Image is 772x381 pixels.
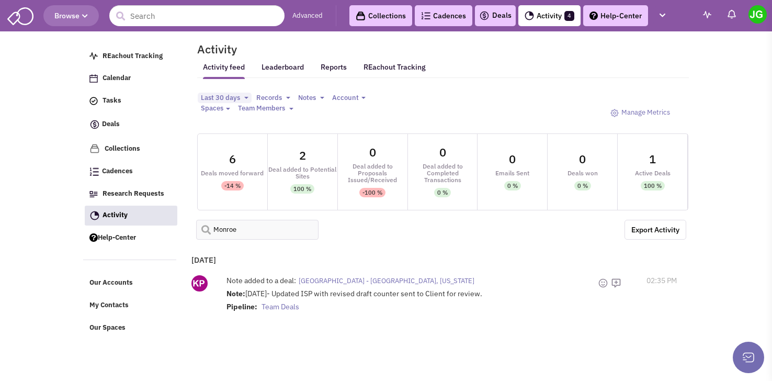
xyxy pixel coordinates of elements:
a: Calendar [84,69,177,88]
div: [DATE]- Updated ISP with revised draft counter sent to Client for review. [226,288,597,315]
span: Records [256,93,282,102]
h2: Activity [184,44,237,54]
img: octicon_gear-24.png [610,109,619,117]
span: My Contacts [89,301,129,310]
a: Deals [479,9,512,22]
img: SmartAdmin [7,5,33,25]
a: Cadences [84,162,177,182]
span: Spaces [201,104,223,113]
div: 100 % [644,181,662,190]
div: -14 % [224,181,241,190]
a: Activity feed [203,62,245,79]
span: REachout Tracking [103,51,163,60]
div: 0 % [577,181,588,190]
button: Records [253,93,293,104]
a: Activity [85,206,177,226]
img: ny_GipEnDU-kinWYCc5EwQ.png [191,275,208,292]
span: Account [332,93,359,102]
a: Advanced [292,11,323,21]
div: Deal added to Completed Transactions [408,163,478,183]
a: Reports [321,62,347,79]
img: icon-tasks.png [89,97,98,105]
img: mdi_comment-add-outline.png [611,278,621,288]
strong: Note: [226,289,245,298]
div: 6 [229,153,236,165]
img: Research.png [89,191,98,197]
a: Manage Metrics [605,103,675,122]
div: Deals moved forward [198,170,267,176]
a: My Contacts [84,296,177,316]
a: REachout Tracking [364,56,426,78]
input: Search Activity [196,220,319,240]
div: 0 % [437,188,448,197]
span: Our Accounts [89,278,133,287]
a: Help-Center [583,5,648,26]
a: Tasks [84,91,177,111]
img: help.png [89,233,98,242]
a: Export the below as a .XLSX spreadsheet [625,220,686,240]
span: Browse [54,11,88,20]
a: Leaderboard [262,62,304,79]
label: Note added to a deal: [226,275,296,286]
img: Activity.png [525,11,534,20]
a: Help-Center [84,228,177,248]
img: icon-collection-lavender-black.svg [356,11,366,21]
img: Calendar.png [89,74,98,83]
span: Research Requests [103,189,164,198]
span: Collections [105,144,140,153]
span: Our Spaces [89,323,126,332]
a: Our Spaces [84,318,177,338]
div: 0 [369,147,376,158]
span: 4 [564,11,574,21]
button: Account [329,93,369,104]
span: Cadences [102,167,133,176]
div: 2 [299,150,306,161]
span: Last 30 days [201,93,240,102]
img: Activity.png [90,211,99,220]
span: Notes [298,93,316,102]
a: Activity4 [518,5,581,26]
img: icon-deals.svg [89,118,100,131]
a: Our Accounts [84,273,177,293]
div: 0 [509,153,516,165]
a: Cadences [415,5,472,26]
img: Cadences_logo.png [89,167,99,176]
div: Deal added to Proposals Issued/Received [338,163,407,183]
a: Collections [84,139,177,159]
button: Team Members [235,103,297,114]
a: Collections [349,5,412,26]
strong: Pipeline: [226,302,257,311]
button: Spaces [198,103,233,114]
img: help.png [589,12,598,20]
div: 1 [649,153,656,165]
div: 0 [579,153,586,165]
img: Cadences_logo.png [421,12,430,19]
img: icon-deals.svg [479,9,490,22]
a: REachout Tracking [84,47,177,66]
span: Tasks [103,96,121,105]
img: face-smile.png [598,278,608,288]
div: Deal added to Potential Sites [268,166,337,180]
div: -100 % [362,188,382,197]
div: Emails Sent [478,170,547,176]
span: Team Deals [262,302,299,311]
a: Research Requests [84,184,177,204]
div: Active Deals [618,170,687,176]
img: Jegan Gomangalam [748,5,767,24]
div: Deals won [548,170,617,176]
button: Browse [43,5,99,26]
div: 100 % [293,184,311,194]
span: Activity [103,210,128,219]
div: 0 % [507,181,518,190]
div: 0 [439,147,446,158]
b: [DATE] [191,255,216,265]
img: icon-collection-lavender.png [89,143,100,154]
a: Deals [84,114,177,136]
button: Notes [295,93,327,104]
span: [GEOGRAPHIC_DATA] - [GEOGRAPHIC_DATA], [US_STATE] [299,276,474,285]
input: Search [109,5,285,26]
span: Calendar [103,74,131,83]
span: 02:35 PM [646,275,677,286]
button: Last 30 days [198,93,252,104]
